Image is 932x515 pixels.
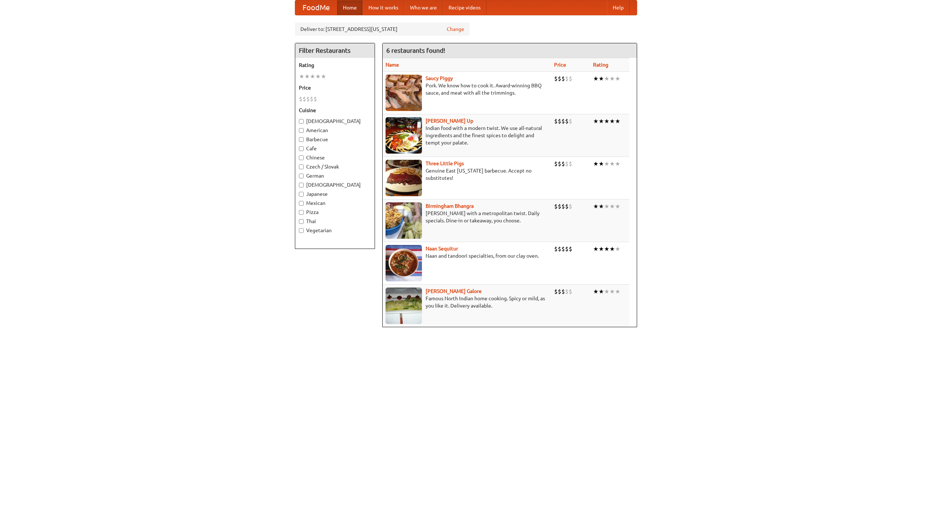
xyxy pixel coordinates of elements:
[386,252,548,260] p: Naan and tandoori specialties, from our clay oven.
[426,161,464,166] a: Three Little Pigs
[299,136,371,143] label: Barbecue
[386,62,399,68] a: Name
[386,47,445,54] ng-pluralize: 6 restaurants found!
[299,72,304,80] li: ★
[304,72,310,80] li: ★
[426,75,453,81] a: Saucy Piggy
[569,288,572,296] li: $
[609,288,615,296] li: ★
[299,219,304,224] input: Thai
[299,183,304,187] input: [DEMOGRAPHIC_DATA]
[615,202,620,210] li: ★
[558,75,561,83] li: $
[299,62,371,69] h5: Rating
[593,288,599,296] li: ★
[565,245,569,253] li: $
[561,288,565,296] li: $
[604,75,609,83] li: ★
[604,288,609,296] li: ★
[299,172,371,179] label: German
[313,95,317,103] li: $
[299,107,371,114] h5: Cuisine
[299,127,371,134] label: American
[426,288,482,294] a: [PERSON_NAME] Galore
[558,202,561,210] li: $
[386,117,422,154] img: curryup.jpg
[386,75,422,111] img: saucy.jpg
[609,202,615,210] li: ★
[554,62,566,68] a: Price
[315,72,321,80] li: ★
[599,202,604,210] li: ★
[299,228,304,233] input: Vegetarian
[443,0,486,15] a: Recipe videos
[303,95,306,103] li: $
[593,160,599,168] li: ★
[299,174,304,178] input: German
[593,117,599,125] li: ★
[554,288,558,296] li: $
[615,245,620,253] li: ★
[310,72,315,80] li: ★
[299,227,371,234] label: Vegetarian
[599,245,604,253] li: ★
[558,117,561,125] li: $
[558,160,561,168] li: $
[310,95,313,103] li: $
[299,181,371,189] label: [DEMOGRAPHIC_DATA]
[554,202,558,210] li: $
[615,75,620,83] li: ★
[386,295,548,309] p: Famous North Indian home cooking. Spicy or mild, as you like it. Delivery available.
[337,0,363,15] a: Home
[565,75,569,83] li: $
[569,117,572,125] li: $
[554,75,558,83] li: $
[604,202,609,210] li: ★
[604,117,609,125] li: ★
[426,246,458,251] a: Naan Sequitur
[321,72,326,80] li: ★
[299,146,304,151] input: Cafe
[593,62,608,68] a: Rating
[447,25,464,33] a: Change
[299,190,371,198] label: Japanese
[386,167,548,182] p: Genuine East [US_STATE] barbecue. Accept no substitutes!
[599,160,604,168] li: ★
[561,75,565,83] li: $
[561,117,565,125] li: $
[599,117,604,125] li: ★
[299,84,371,91] h5: Price
[599,288,604,296] li: ★
[386,202,422,239] img: bhangra.jpg
[554,245,558,253] li: $
[299,163,371,170] label: Czech / Slovak
[561,202,565,210] li: $
[299,145,371,152] label: Cafe
[299,137,304,142] input: Barbecue
[609,117,615,125] li: ★
[426,203,474,209] b: Birmingham Bhangra
[558,288,561,296] li: $
[299,118,371,125] label: [DEMOGRAPHIC_DATA]
[295,0,337,15] a: FoodMe
[299,165,304,169] input: Czech / Slovak
[299,218,371,225] label: Thai
[299,192,304,197] input: Japanese
[561,160,565,168] li: $
[609,75,615,83] li: ★
[593,245,599,253] li: ★
[569,160,572,168] li: $
[554,117,558,125] li: $
[569,245,572,253] li: $
[299,199,371,207] label: Mexican
[299,128,304,133] input: American
[609,245,615,253] li: ★
[569,75,572,83] li: $
[299,209,371,216] label: Pizza
[599,75,604,83] li: ★
[565,160,569,168] li: $
[299,95,303,103] li: $
[607,0,629,15] a: Help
